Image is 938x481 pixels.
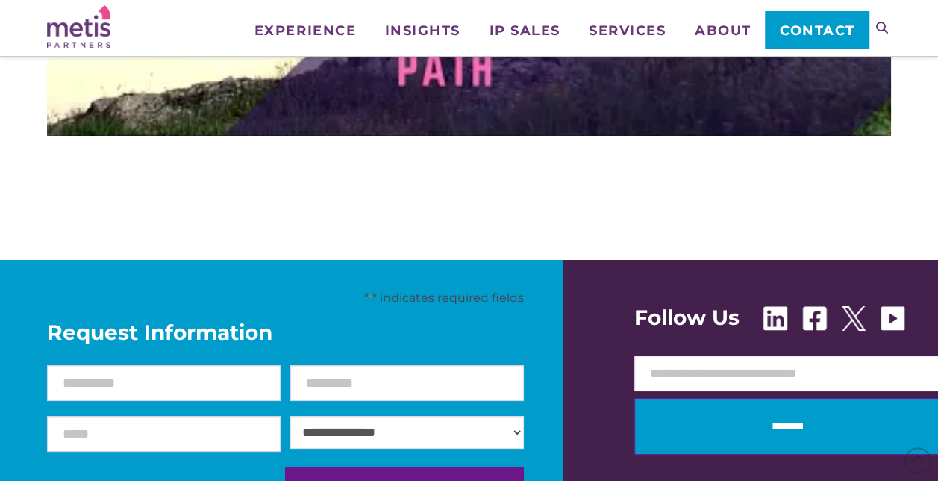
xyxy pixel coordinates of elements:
[904,447,931,474] span: Back to Top
[780,24,855,37] span: Contact
[881,306,904,331] img: Youtube
[589,24,666,37] span: Services
[254,24,356,37] span: Experience
[634,307,740,328] span: Follow Us
[763,306,787,331] img: Linkedin
[765,11,869,49] a: Contact
[802,306,827,331] img: Facebook
[47,290,524,306] p: " " indicates required fields
[385,24,460,37] span: Insights
[842,306,866,331] img: X
[695,24,751,37] span: About
[47,5,110,48] img: Metis Partners
[489,24,560,37] span: IP Sales
[47,322,524,343] span: Request Information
